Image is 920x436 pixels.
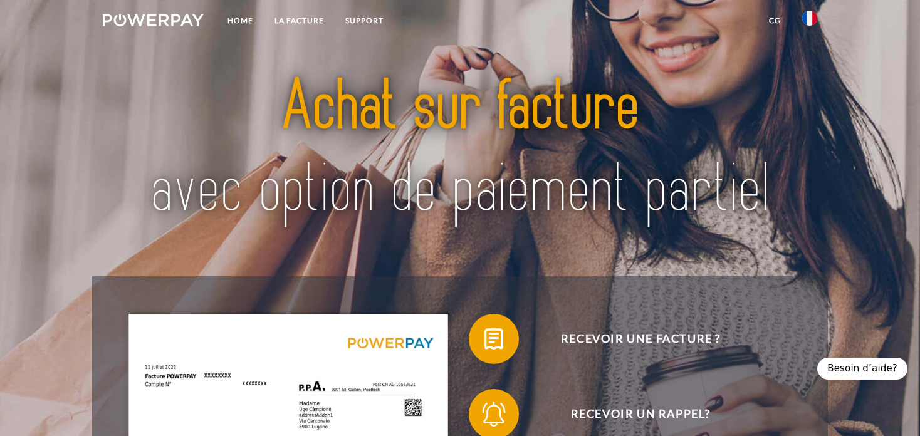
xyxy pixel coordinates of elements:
a: LA FACTURE [264,9,335,32]
iframe: Bouton de lancement de la fenêtre de messagerie [870,386,910,426]
div: Besoin d’aide? [817,358,907,380]
a: Home [217,9,264,32]
img: qb_bill.svg [478,323,510,355]
img: fr [802,11,817,26]
img: logo-powerpay-white.svg [103,14,204,26]
img: qb_bell.svg [478,398,510,430]
button: Recevoir une facture ? [469,314,795,364]
span: Recevoir une facture ? [487,314,794,364]
a: CG [758,9,792,32]
img: title-powerpay_fr.svg [138,44,782,254]
a: Support [335,9,394,32]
